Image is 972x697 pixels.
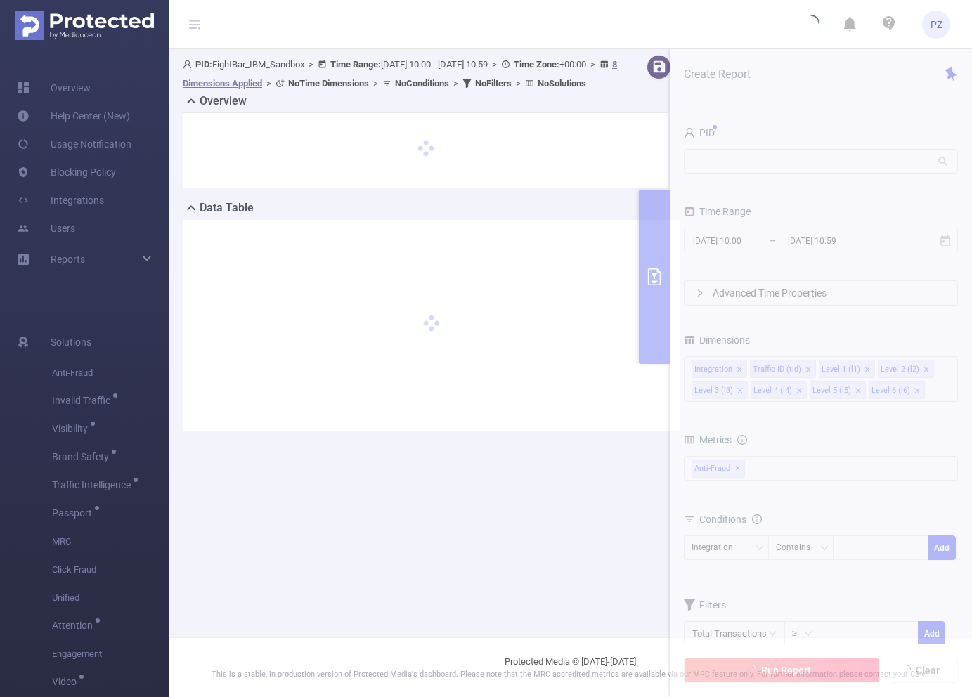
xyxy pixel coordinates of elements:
[169,637,972,697] footer: Protected Media © [DATE]-[DATE]
[200,93,247,110] h2: Overview
[288,78,369,89] b: No Time Dimensions
[538,78,586,89] b: No Solutions
[15,11,154,40] img: Protected Media
[17,214,75,242] a: Users
[183,60,195,69] i: icon: user
[51,254,85,265] span: Reports
[17,74,91,102] a: Overview
[395,78,449,89] b: No Conditions
[17,186,104,214] a: Integrations
[512,78,525,89] span: >
[52,480,136,490] span: Traffic Intelligence
[586,59,600,70] span: >
[51,245,85,273] a: Reports
[52,424,93,434] span: Visibility
[52,556,169,584] span: Click Fraud
[52,640,169,668] span: Engagement
[52,528,169,556] span: MRC
[51,328,91,356] span: Solutions
[17,102,130,130] a: Help Center (New)
[488,59,501,70] span: >
[369,78,382,89] span: >
[52,508,97,518] span: Passport
[195,59,212,70] b: PID:
[304,59,318,70] span: >
[803,15,819,34] i: icon: loading
[514,59,559,70] b: Time Zone:
[52,677,82,686] span: Video
[449,78,462,89] span: >
[52,620,98,630] span: Attention
[52,359,169,387] span: Anti-Fraud
[262,78,276,89] span: >
[17,158,116,186] a: Blocking Policy
[475,78,512,89] b: No Filters
[52,584,169,612] span: Unified
[52,396,115,405] span: Invalid Traffic
[204,669,937,681] p: This is a stable, in production version of Protected Media's dashboard. Please note that the MRC ...
[17,130,131,158] a: Usage Notification
[330,59,381,70] b: Time Range:
[52,452,114,462] span: Brand Safety
[931,11,942,39] span: PZ
[200,200,254,216] h2: Data Table
[183,59,617,89] span: EightBar_IBM_Sandbox [DATE] 10:00 - [DATE] 10:59 +00:00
